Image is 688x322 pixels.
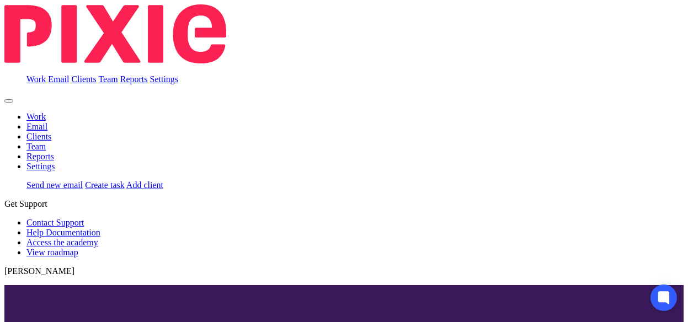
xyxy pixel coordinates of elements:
a: View roadmap [26,248,78,257]
a: Clients [71,74,96,84]
a: Team [98,74,118,84]
p: [PERSON_NAME] [4,266,684,276]
a: Access the academy [26,238,98,247]
a: Reports [120,74,148,84]
a: Email [48,74,69,84]
a: Send new email [26,180,83,190]
a: Work [26,112,46,121]
a: Add client [126,180,163,190]
img: Pixie [4,4,226,63]
a: Contact Support [26,218,84,227]
a: Email [26,122,47,131]
a: Settings [150,74,179,84]
span: Get Support [4,199,47,208]
a: Help Documentation [26,228,100,237]
a: Team [26,142,46,151]
a: Work [26,74,46,84]
a: Clients [26,132,51,141]
a: Reports [26,152,54,161]
a: Create task [85,180,125,190]
a: Settings [26,162,55,171]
